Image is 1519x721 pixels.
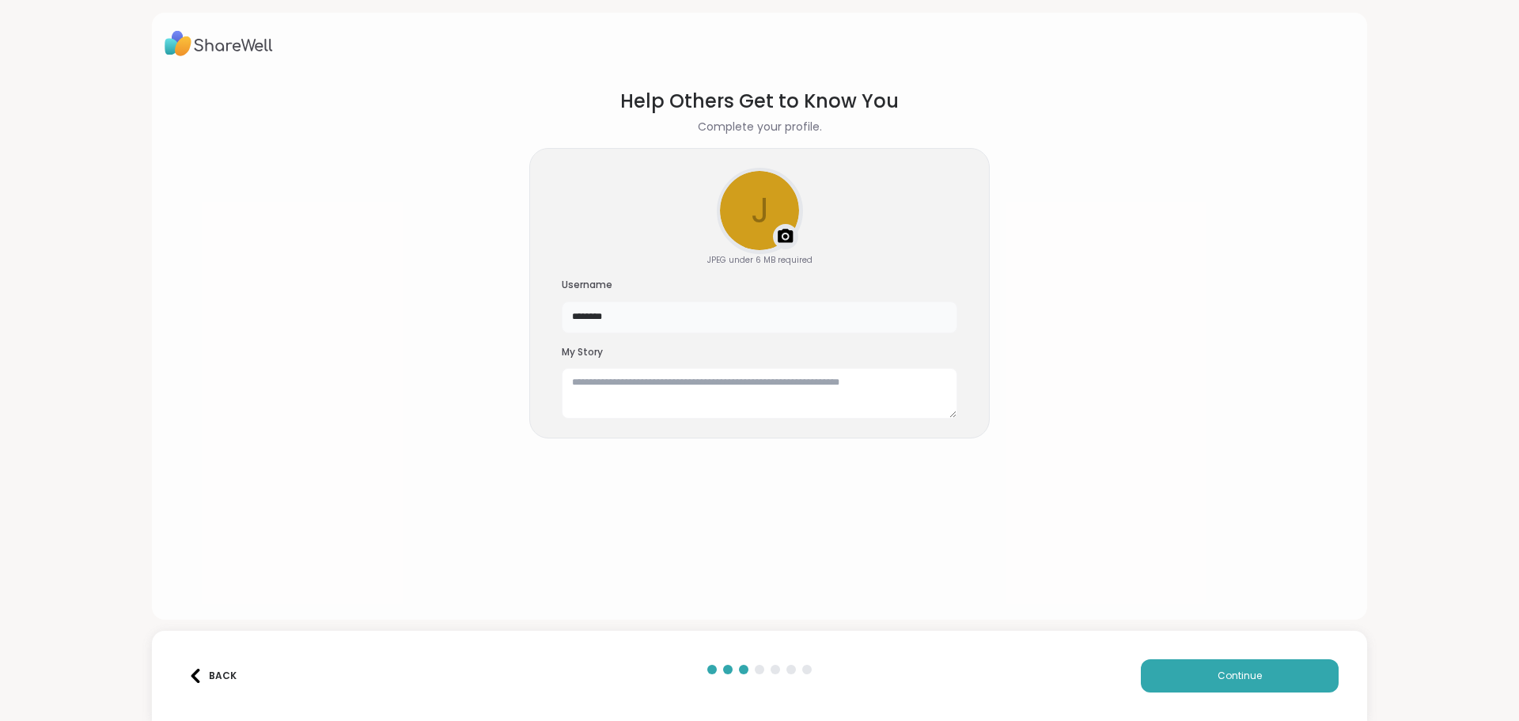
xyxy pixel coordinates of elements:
[562,279,957,292] h3: Username
[188,669,237,683] div: Back
[180,659,244,693] button: Back
[707,254,813,266] div: JPEG under 6 MB required
[165,25,273,62] img: ShareWell Logo
[1218,669,1262,683] span: Continue
[698,119,822,135] h2: Complete your profile.
[562,346,957,359] h3: My Story
[620,87,899,116] h1: Help Others Get to Know You
[1141,659,1339,693] button: Continue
